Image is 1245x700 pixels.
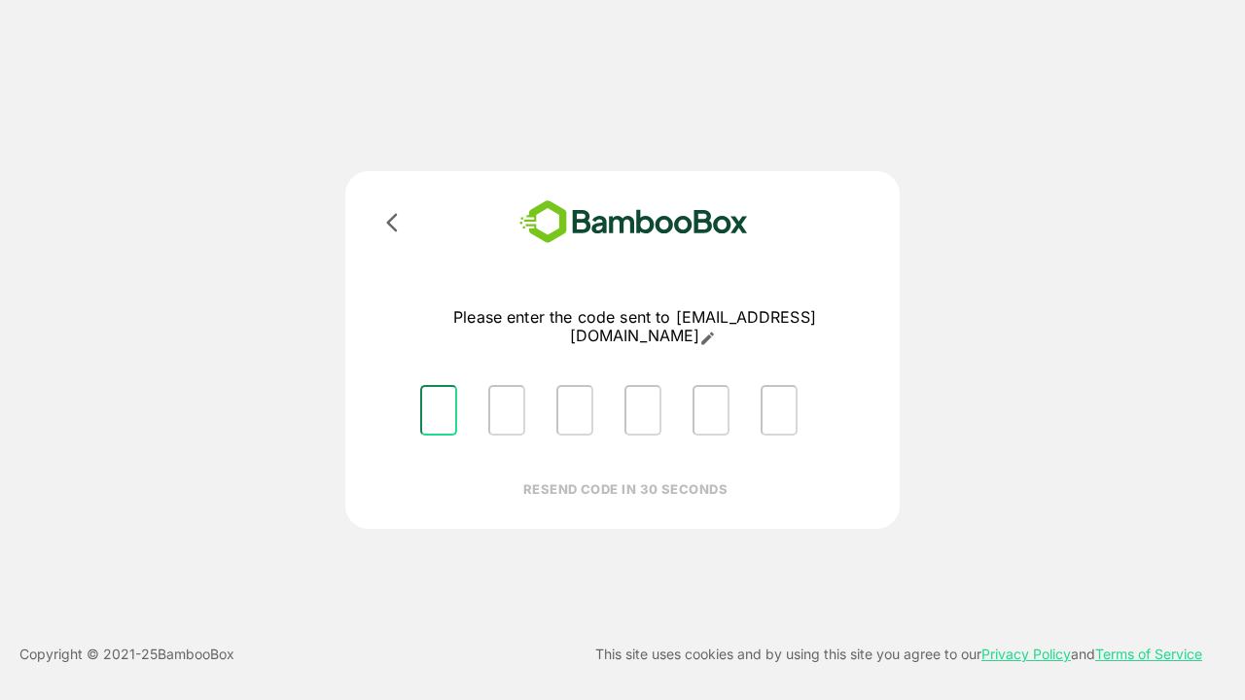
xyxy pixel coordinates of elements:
a: Terms of Service [1095,646,1202,662]
img: bamboobox [491,194,776,250]
p: Please enter the code sent to [EMAIL_ADDRESS][DOMAIN_NAME] [405,308,865,346]
input: Please enter OTP character 1 [420,385,457,436]
input: Please enter OTP character 4 [624,385,661,436]
input: Please enter OTP character 5 [693,385,729,436]
input: Please enter OTP character 3 [556,385,593,436]
p: Copyright © 2021- 25 BambooBox [19,643,234,666]
a: Privacy Policy [981,646,1071,662]
input: Please enter OTP character 2 [488,385,525,436]
p: This site uses cookies and by using this site you agree to our and [595,643,1202,666]
input: Please enter OTP character 6 [761,385,798,436]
